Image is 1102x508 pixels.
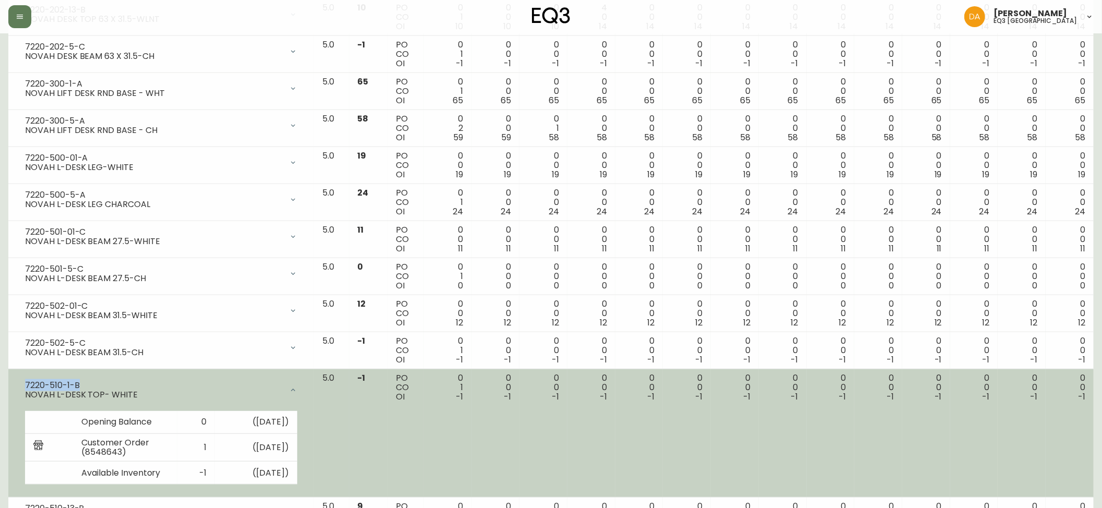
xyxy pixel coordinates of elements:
div: 0 0 [1054,151,1085,179]
span: 24 [644,205,655,217]
div: 0 0 [959,188,990,216]
span: 0 [358,261,364,273]
span: OI [396,131,405,143]
div: 0 0 [1006,40,1037,68]
span: -1 [887,57,894,69]
span: 19 [552,168,559,180]
span: 58 [1027,131,1037,143]
span: 19 [839,168,846,180]
div: 0 0 [528,151,559,179]
td: 5.0 [314,147,349,184]
span: 58 [883,131,894,143]
span: 24 [979,205,990,217]
div: 0 0 [719,225,750,253]
span: 58 [979,131,990,143]
div: PO CO [396,225,416,253]
div: 0 0 [671,336,703,365]
div: 7220-501-01-CNOVAH L-DESK BEAM 27.5-WHITE [17,225,306,248]
span: 11 [793,243,798,255]
span: 58 [740,131,750,143]
div: 0 0 [767,225,798,253]
span: -1 [600,57,607,69]
div: 0 0 [863,114,894,142]
span: 11 [745,243,750,255]
span: 11 [1032,243,1037,255]
div: 0 1 [432,336,464,365]
div: 0 0 [671,225,703,253]
div: 0 0 [815,114,846,142]
div: 0 0 [624,336,655,365]
span: 12 [456,317,464,329]
span: 65 [788,94,798,106]
span: 12 [1078,317,1085,329]
div: 0 0 [959,77,990,105]
div: 0 0 [480,77,512,105]
div: 0 0 [671,299,703,328]
div: 0 0 [576,188,607,216]
span: OI [396,280,405,292]
div: 0 0 [719,299,750,328]
span: 59 [501,131,511,143]
div: 0 0 [1006,299,1037,328]
span: 19 [600,168,607,180]
div: 0 0 [767,77,798,105]
div: 0 1 [528,114,559,142]
td: 5.0 [314,295,349,332]
div: 0 0 [671,114,703,142]
div: 0 0 [528,262,559,291]
span: 12 [504,317,511,329]
span: -1 [935,57,942,69]
td: 5.0 [314,110,349,147]
div: 0 0 [1006,262,1037,291]
span: 0 [649,280,655,292]
div: 0 0 [767,40,798,68]
span: 0 [889,280,894,292]
span: -1 [647,57,655,69]
div: 0 1 [432,188,464,216]
div: 7220-502-5-C [25,338,283,348]
div: 0 0 [767,151,798,179]
span: 0 [793,280,798,292]
span: 11 [554,243,559,255]
div: 0 0 [528,336,559,365]
span: OI [396,205,405,217]
span: 24 [1075,205,1085,217]
div: 0 0 [719,114,750,142]
div: 0 0 [911,188,942,216]
div: 0 1 [432,40,464,68]
span: 0 [937,280,942,292]
span: 12 [743,317,750,329]
span: 12 [1030,317,1037,329]
div: 0 0 [528,77,559,105]
div: NOVAH L-DESK BEAM 27.5-CH [25,274,283,283]
div: NOVAH L-DESK LEG CHARCOAL [25,200,283,209]
div: 7220-502-01-CNOVAH L-DESK BEAM 31.5-WHITE [17,299,306,322]
div: 7220-502-01-C [25,301,283,311]
span: 24 [549,205,559,217]
td: 5.0 [314,73,349,110]
span: 24 [788,205,798,217]
div: PO CO [396,336,416,365]
div: 0 1 [432,77,464,105]
div: 7220-500-5-ANOVAH L-DESK LEG CHARCOAL [17,188,306,211]
div: 0 0 [624,188,655,216]
span: -1 [743,57,750,69]
div: 0 0 [815,40,846,68]
div: 0 0 [576,299,607,328]
div: 0 0 [1054,262,1085,291]
span: 12 [791,317,798,329]
div: 0 0 [528,188,559,216]
div: 0 0 [959,299,990,328]
div: 0 0 [480,40,512,68]
div: 7220-501-5-C [25,264,283,274]
span: 24 [1027,205,1037,217]
div: 0 0 [480,262,512,291]
div: 0 0 [576,225,607,253]
div: 0 0 [528,299,559,328]
span: 24 [501,205,511,217]
span: 19 [983,168,990,180]
div: PO CO [396,262,416,291]
div: PO CO [396,77,416,105]
span: 12 [839,317,846,329]
span: 12 [887,317,894,329]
